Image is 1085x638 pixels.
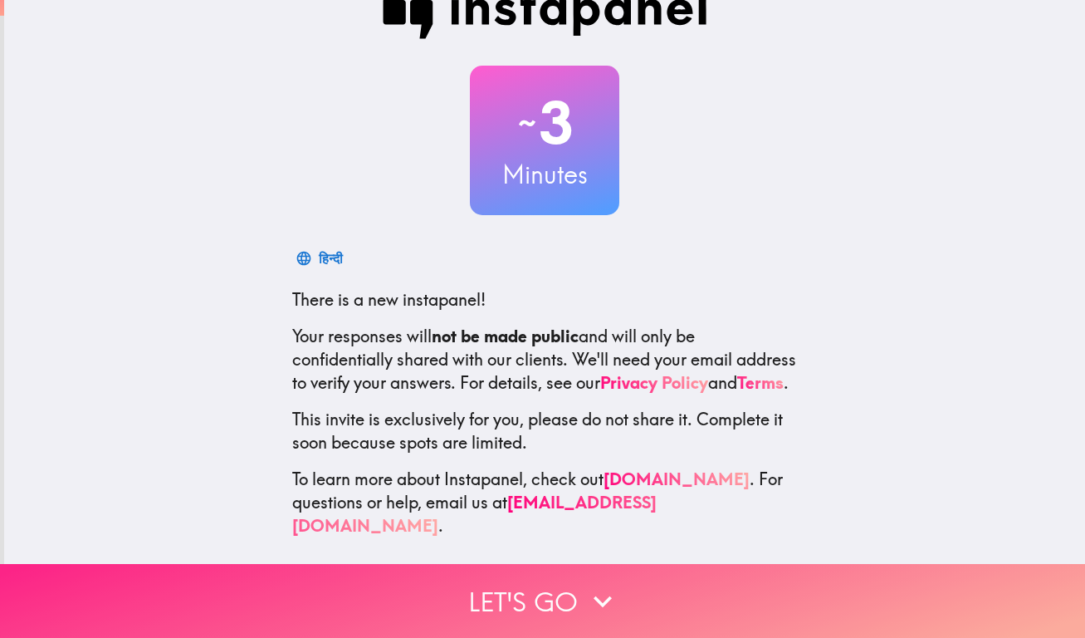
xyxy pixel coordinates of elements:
[600,372,708,393] a: Privacy Policy
[292,325,797,395] p: Your responses will and will only be confidentially shared with our clients. We'll need your emai...
[319,247,343,270] div: हिन्दी
[292,289,486,310] span: There is a new instapanel!
[292,242,349,275] button: हिन्दी
[470,89,619,157] h2: 3
[432,326,579,346] b: not be made public
[470,157,619,192] h3: Minutes
[516,98,539,148] span: ~
[292,468,797,537] p: To learn more about Instapanel, check out . For questions or help, email us at .
[292,408,797,454] p: This invite is exclusively for you, please do not share it. Complete it soon because spots are li...
[292,492,657,536] a: [EMAIL_ADDRESS][DOMAIN_NAME]
[604,469,750,489] a: [DOMAIN_NAME]
[737,372,784,393] a: Terms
